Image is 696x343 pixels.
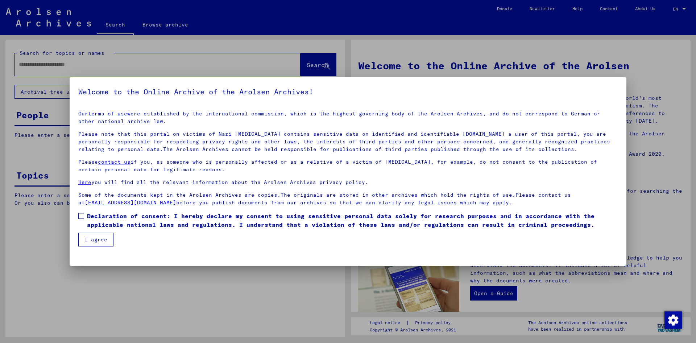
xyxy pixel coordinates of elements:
p: Some of the documents kept in the Arolsen Archives are copies.The originals are stored in other a... [78,191,618,207]
h5: Welcome to the Online Archive of the Arolsen Archives! [78,86,618,98]
p: you will find all the relevant information about the Arolsen Archives privacy policy. [78,179,618,186]
a: [EMAIL_ADDRESS][DOMAIN_NAME] [85,199,176,206]
a: terms of use [88,110,127,117]
p: Our were established by the international commission, which is the highest governing body of the ... [78,110,618,125]
p: Please if you, as someone who is personally affected or as a relative of a victim of [MEDICAL_DAT... [78,158,618,173]
a: Here [78,179,91,185]
button: I agree [78,233,113,246]
img: Change consent [664,311,682,329]
div: Change consent [664,311,681,328]
span: Declaration of consent: I hereby declare my consent to using sensitive personal data solely for r... [87,212,618,229]
p: Please note that this portal on victims of Nazi [MEDICAL_DATA] contains sensitive data on identif... [78,130,618,153]
a: contact us [98,159,130,165]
